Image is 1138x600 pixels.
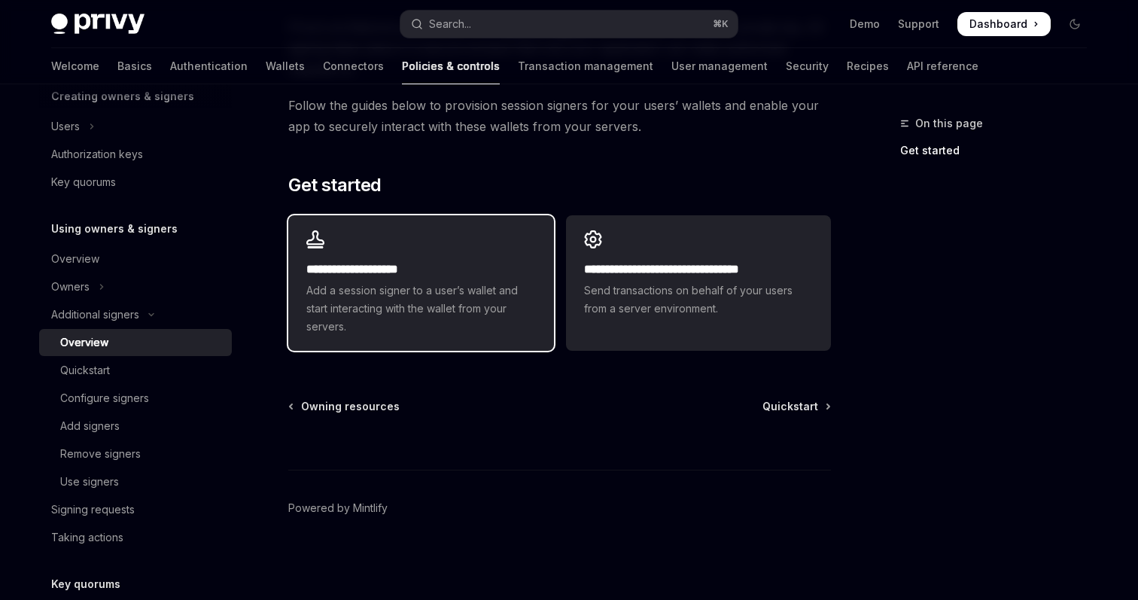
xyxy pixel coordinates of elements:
h5: Using owners & signers [51,220,178,238]
div: Add signers [60,417,120,435]
a: Welcome [51,48,99,84]
a: Use signers [39,468,232,495]
div: Overview [51,250,99,268]
h5: Key quorums [51,575,120,593]
div: Configure signers [60,389,149,407]
a: Security [786,48,829,84]
span: ⌘ K [713,18,729,30]
button: Toggle dark mode [1063,12,1087,36]
div: Users [51,117,80,136]
div: Use signers [60,473,119,491]
img: dark logo [51,14,145,35]
div: Taking actions [51,528,123,547]
a: Authentication [170,48,248,84]
a: Taking actions [39,524,232,551]
div: Owners [51,278,90,296]
a: Key quorums [39,169,232,196]
a: Demo [850,17,880,32]
div: Additional signers [51,306,139,324]
span: On this page [915,114,983,132]
a: Overview [39,245,232,273]
a: API reference [907,48,978,84]
div: Overview [60,334,108,352]
span: Quickstart [762,399,818,414]
a: Wallets [266,48,305,84]
span: Follow the guides below to provision session signers for your users’ wallets and enable your app ... [288,95,831,137]
a: Basics [117,48,152,84]
a: Connectors [323,48,384,84]
span: Send transactions on behalf of your users from a server environment. [584,282,813,318]
a: User management [671,48,768,84]
span: Add a session signer to a user’s wallet and start interacting with the wallet from your servers. [306,282,535,336]
div: Signing requests [51,501,135,519]
a: **** **** **** *****Add a session signer to a user’s wallet and start interacting with the wallet... [288,215,553,351]
a: Remove signers [39,440,232,468]
button: Toggle Additional signers section [39,301,232,328]
a: Overview [39,329,232,356]
a: Authorization keys [39,141,232,168]
a: Quickstart [762,399,829,414]
a: Support [898,17,939,32]
div: Remove signers [60,445,141,463]
div: Search... [429,15,471,33]
div: Quickstart [60,361,110,379]
div: Authorization keys [51,145,143,163]
a: Quickstart [39,357,232,384]
a: Signing requests [39,496,232,523]
div: Key quorums [51,173,116,191]
a: Dashboard [957,12,1051,36]
button: Toggle Owners section [39,273,232,300]
a: Transaction management [518,48,653,84]
span: Get started [288,173,381,197]
a: Owning resources [290,399,400,414]
a: Powered by Mintlify [288,501,388,516]
a: Add signers [39,413,232,440]
a: Policies & controls [402,48,500,84]
span: Dashboard [969,17,1027,32]
button: Toggle Users section [39,113,232,140]
span: Owning resources [301,399,400,414]
a: Recipes [847,48,889,84]
a: Configure signers [39,385,232,412]
button: Open search [400,11,738,38]
a: Get started [900,139,1099,163]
